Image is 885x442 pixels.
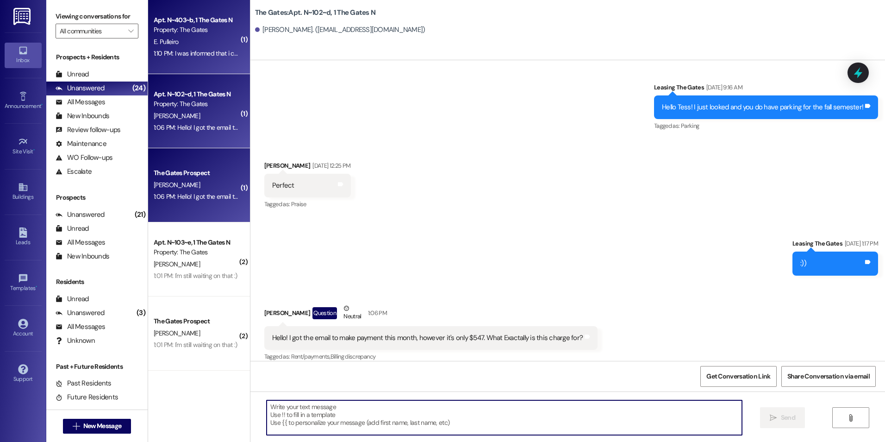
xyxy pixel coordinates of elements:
a: Templates • [5,271,42,296]
div: The Gates Prospect [154,316,239,326]
div: [PERSON_NAME] [264,303,598,326]
b: The Gates: Apt. N~102~d, 1 The Gates N [255,8,375,18]
div: All Messages [56,238,105,247]
i:  [847,414,854,422]
button: Get Conversation Link [700,366,776,387]
div: [DATE] 12:25 PM [310,161,350,170]
div: Apt. N~102~d, 1 The Gates N [154,89,239,99]
div: Past Residents [56,379,112,388]
div: 1:06 PM [366,308,387,318]
div: Residents [46,277,148,287]
div: Unanswered [56,210,105,220]
span: [PERSON_NAME] [154,181,200,189]
a: Account [5,316,42,341]
div: Perfect [272,181,294,190]
div: Prospects [46,193,148,202]
button: New Message [63,419,131,434]
span: Praise [291,200,306,208]
button: Send [760,407,805,428]
span: • [33,147,35,153]
div: Unread [56,294,89,304]
label: Viewing conversations for [56,9,138,24]
div: Unanswered [56,308,105,318]
div: Property: The Gates [154,99,239,109]
div: Leasing The Gates [792,239,878,252]
span: Get Conversation Link [706,372,770,381]
input: All communities [60,24,124,38]
span: • [41,101,43,108]
button: Share Conversation via email [781,366,876,387]
div: All Messages [56,97,105,107]
div: Future Residents [56,392,118,402]
a: Leads [5,225,42,250]
div: 1:06 PM: Hello! I got the email to make payment this month, however it's only $547. What Exactall... [154,123,462,132]
div: Tagged as: [264,350,598,363]
div: Hello! I got the email to make payment this month, however it's only $547. What Exactally is this... [272,333,583,343]
i:  [128,27,133,35]
span: Billing discrepancy [330,353,376,360]
div: New Inbounds [56,111,109,121]
div: [DATE] 1:17 PM [842,239,878,248]
div: :)) [800,259,806,268]
div: 1:01 PM: I'm still waiting on that :) [154,341,237,349]
a: Inbox [5,43,42,68]
div: Unread [56,69,89,79]
div: Neutral [342,303,363,323]
div: Apt. N~403~b, 1 The Gates N [154,15,239,25]
span: Send [781,413,795,423]
span: [PERSON_NAME] [154,260,200,268]
div: Unread [56,224,89,234]
span: [PERSON_NAME] [154,112,200,120]
div: Maintenance [56,139,106,149]
div: Tagged as: [654,119,878,133]
div: 1:06 PM: Hello! I got the email to make payment this month, however it's only $547. What Exactall... [154,192,462,201]
i:  [73,423,80,430]
div: [DATE] 9:16 AM [704,82,742,92]
i:  [770,414,777,422]
div: Escalate [56,167,92,177]
a: Site Visit • [5,134,42,159]
a: Support [5,361,42,386]
div: [PERSON_NAME]. ([EMAIL_ADDRESS][DOMAIN_NAME]) [255,25,425,35]
div: Hello Tess! I just looked and you do have parking for the fall semester! [662,102,863,112]
span: Rent/payments , [291,353,330,360]
img: ResiDesk Logo [13,8,32,25]
div: (24) [130,81,148,95]
div: (21) [132,208,148,222]
div: Property: The Gates [154,247,239,257]
span: Parking [681,122,699,130]
div: All Messages [56,322,105,332]
div: The Gates Prospect [154,168,239,178]
div: Question [312,307,337,319]
span: • [36,284,37,290]
div: 1:01 PM: I'm still waiting on that :) [154,272,237,280]
div: Unanswered [56,83,105,93]
div: (3) [134,306,148,320]
div: Apt. N~103~e, 1 The Gates N [154,238,239,247]
div: [PERSON_NAME] [264,161,351,174]
span: [PERSON_NAME] [154,329,200,337]
div: WO Follow-ups [56,153,112,163]
a: Buildings [5,179,42,204]
span: Share Conversation via email [787,372,870,381]
div: Property: The Gates [154,25,239,35]
span: E. Pulleiro [154,38,178,46]
div: Leasing The Gates [654,82,878,95]
span: New Message [83,421,121,431]
div: Unknown [56,336,95,346]
div: Review follow-ups [56,125,120,135]
div: Tagged as: [264,197,351,211]
div: Prospects + Residents [46,52,148,62]
div: Past + Future Residents [46,362,148,372]
div: 1:10 PM: I was informed that i could complete my white glove and take photos in case I fail anyth... [154,49,563,57]
div: New Inbounds [56,252,109,261]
